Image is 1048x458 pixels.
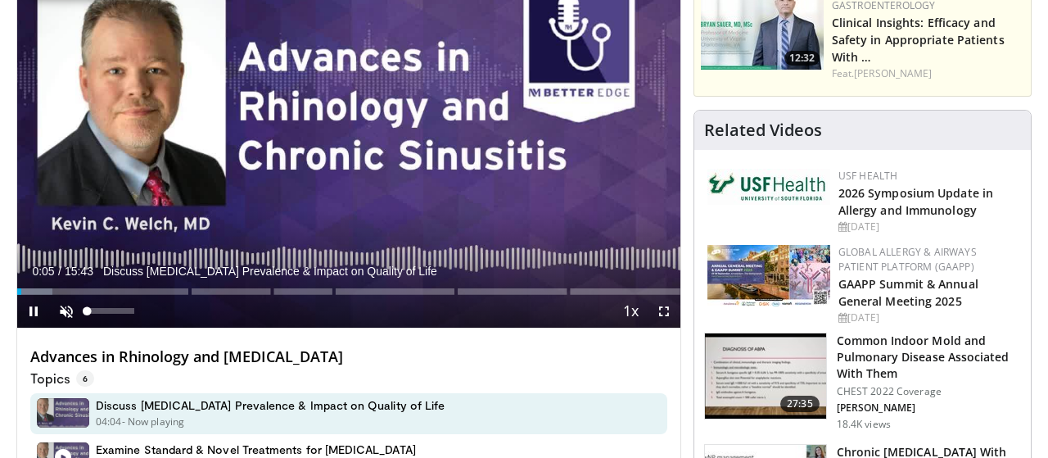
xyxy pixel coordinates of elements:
p: 04:04 [96,415,122,429]
p: Topics [30,370,94,387]
div: Volume Level [87,308,133,314]
div: [DATE] [838,311,1018,325]
span: 27:35 [780,396,820,412]
p: - Now playing [122,415,185,429]
button: Unmute [50,295,83,328]
img: aa7f2ce6-b1b6-4da6-ae82-3d9604cae406.png.150x105_q85_autocrop_double_scale_upscale_version-0.2.jpg [707,245,830,306]
button: Playback Rate [615,295,648,328]
div: Feat. [832,66,1024,81]
h4: Examine Standard & Novel Treatments for [MEDICAL_DATA] [96,442,416,457]
a: 27:35 Common Indoor Mold and Pulmonary Disease Associated With Them CHEST 2022 Coverage [PERSON_N... [704,333,1021,431]
div: Progress Bar [17,288,680,295]
span: 15:43 [65,265,93,278]
h3: Common Indoor Mold and Pulmonary Disease Associated With Them [837,333,1021,382]
span: 12:32 [784,51,820,66]
p: [PERSON_NAME] [837,401,1021,415]
p: 18.4K views [837,418,891,431]
span: 0:05 [32,265,54,278]
h4: Related Videos [704,120,822,140]
a: Clinical Insights: Efficacy and Safety in Appropriate Patients With … [832,15,1005,65]
img: 7e353de0-d5d2-4f37-a0ac-0ef5f1a491ce.150x105_q85_crop-smart_upscale.jpg [705,333,826,419]
a: Global Allergy & Airways Patient Platform (GAAPP) [838,245,977,274]
a: 2026 Symposium Update in Allergy and Immunology [838,185,993,218]
a: GAAPP Summit & Annual General Meeting 2025 [838,276,978,309]
h4: Discuss [MEDICAL_DATA] Prevalence & Impact on Quality of Life [96,398,445,413]
h4: Advances in Rhinology and [MEDICAL_DATA] [30,348,667,366]
span: Discuss [MEDICAL_DATA] Prevalence & Impact on Quality of Life [103,264,437,279]
span: 6 [76,370,94,387]
span: / [58,265,61,278]
p: CHEST 2022 Coverage [837,385,1021,398]
button: Fullscreen [648,295,680,328]
a: [PERSON_NAME] [854,66,932,80]
img: 6ba8804a-8538-4002-95e7-a8f8012d4a11.png.150x105_q85_autocrop_double_scale_upscale_version-0.2.jpg [707,169,830,205]
a: USF Health [838,169,898,183]
div: [DATE] [838,220,1018,234]
button: Pause [17,295,50,328]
